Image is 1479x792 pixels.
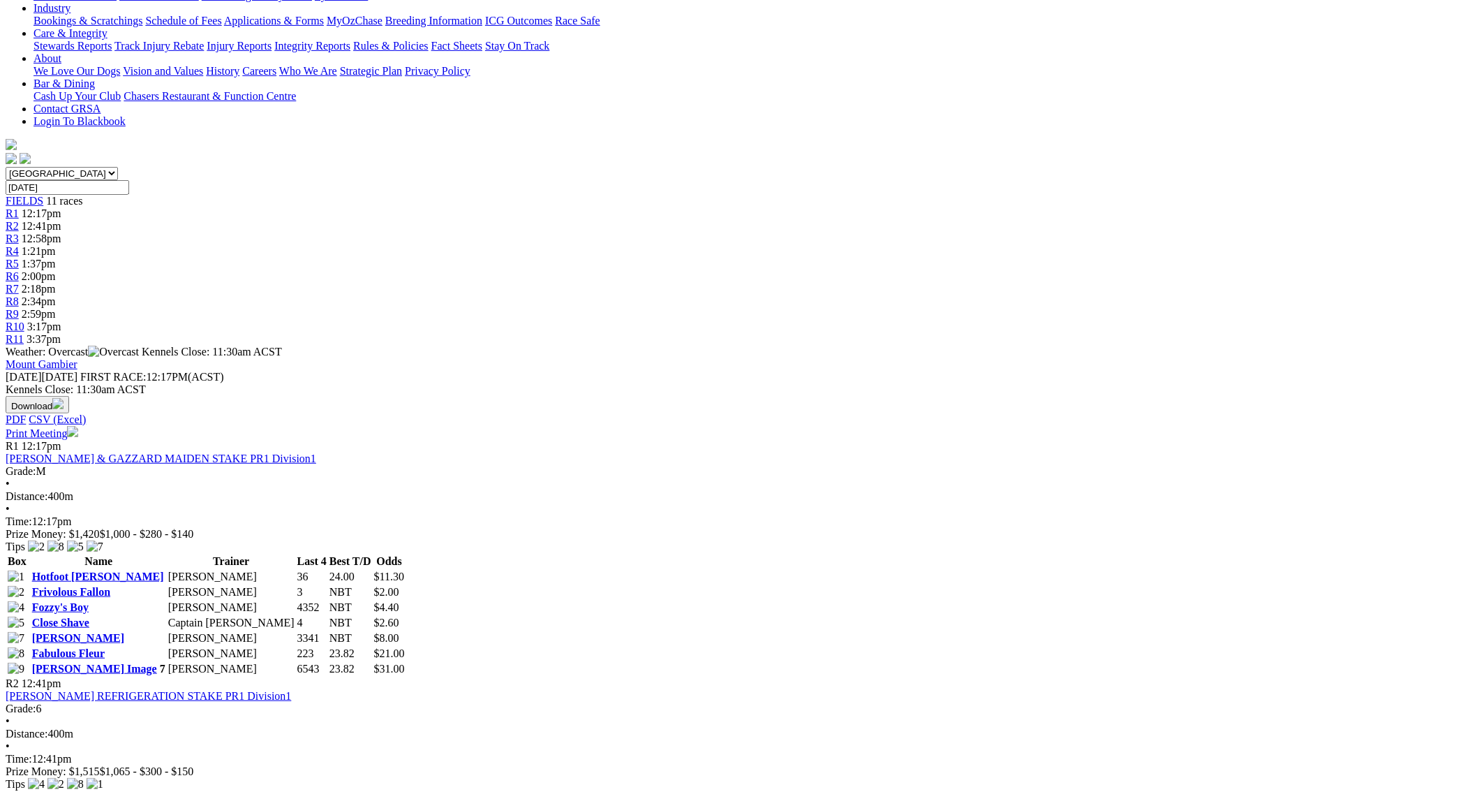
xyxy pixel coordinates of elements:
[329,585,372,599] td: NBT
[242,65,276,77] a: Careers
[6,541,25,552] span: Tips
[329,570,372,584] td: 24.00
[168,570,295,584] td: [PERSON_NAME]
[34,78,95,89] a: Bar & Dining
[297,616,327,630] td: 4
[329,555,372,569] th: Best T/D
[123,65,203,77] a: Vision and Values
[168,555,295,569] th: Trainer
[6,413,1473,426] div: Download
[22,207,61,219] span: 12:17pm
[32,663,157,675] a: [PERSON_NAME] Image
[297,631,327,645] td: 3341
[47,778,64,791] img: 2
[6,765,1473,778] div: Prize Money: $1,515
[297,662,327,676] td: 6543
[6,703,36,714] span: Grade:
[28,778,45,791] img: 4
[374,601,399,613] span: $4.40
[6,728,47,740] span: Distance:
[6,703,1473,715] div: 6
[87,541,103,553] img: 7
[6,139,17,150] img: logo-grsa-white.png
[34,65,120,77] a: We Love Our Dogs
[8,586,24,599] img: 2
[142,346,282,358] span: Kennels Close: 11:30am ACST
[6,753,1473,765] div: 12:41pm
[47,541,64,553] img: 8
[6,740,10,752] span: •
[6,153,17,164] img: facebook.svg
[8,601,24,614] img: 4
[6,465,1473,478] div: M
[6,528,1473,541] div: Prize Money: $1,420
[8,555,27,567] span: Box
[374,663,405,675] span: $31.00
[32,617,89,629] a: Close Shave
[32,601,89,613] a: Fozzy's Boy
[6,396,69,413] button: Download
[374,617,399,629] span: $2.60
[6,490,1473,503] div: 400m
[6,715,10,727] span: •
[34,65,1473,78] div: About
[22,677,61,689] span: 12:41pm
[6,440,19,452] span: R1
[6,245,19,257] span: R4
[52,398,64,409] img: download.svg
[297,570,327,584] td: 36
[6,358,77,370] a: Mount Gambier
[6,478,10,490] span: •
[6,333,24,345] a: R11
[206,65,239,77] a: History
[168,585,295,599] td: [PERSON_NAME]
[160,663,165,675] span: 7
[329,647,372,661] td: 23.82
[32,647,105,659] a: Fabulous Fleur
[168,647,295,661] td: [PERSON_NAME]
[6,515,32,527] span: Time:
[6,728,1473,740] div: 400m
[6,503,10,515] span: •
[6,220,19,232] span: R2
[207,40,272,52] a: Injury Reports
[6,383,1473,396] div: Kennels Close: 11:30am ACST
[34,40,1473,52] div: Care & Integrity
[34,2,70,14] a: Industry
[34,15,1473,27] div: Industry
[373,555,406,569] th: Odds
[485,40,549,52] a: Stay On Track
[8,632,24,645] img: 7
[6,690,291,702] a: [PERSON_NAME] REFRIGERATION STAKE PR1 Division1
[22,220,61,232] span: 12:41pm
[431,40,482,52] a: Fact Sheets
[29,413,86,425] a: CSV (Excel)
[485,15,552,27] a: ICG Outcomes
[67,541,84,553] img: 5
[329,662,372,676] td: 23.82
[34,103,101,115] a: Contact GRSA
[46,195,82,207] span: 11 races
[8,663,24,675] img: 9
[385,15,482,27] a: Breeding Information
[6,295,19,307] a: R8
[6,753,32,765] span: Time:
[100,528,194,540] span: $1,000 - $280 - $140
[22,270,56,282] span: 2:00pm
[224,15,324,27] a: Applications & Forms
[6,258,19,270] span: R5
[6,270,19,282] a: R6
[80,371,146,383] span: FIRST RACE:
[297,555,327,569] th: Last 4
[6,413,26,425] a: PDF
[28,541,45,553] img: 2
[6,195,43,207] a: FIELDS
[32,586,110,598] a: Frivolous Fallon
[6,233,19,244] span: R3
[34,115,126,127] a: Login To Blackbook
[279,65,337,77] a: Who We Are
[34,52,61,64] a: About
[6,465,36,477] span: Grade:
